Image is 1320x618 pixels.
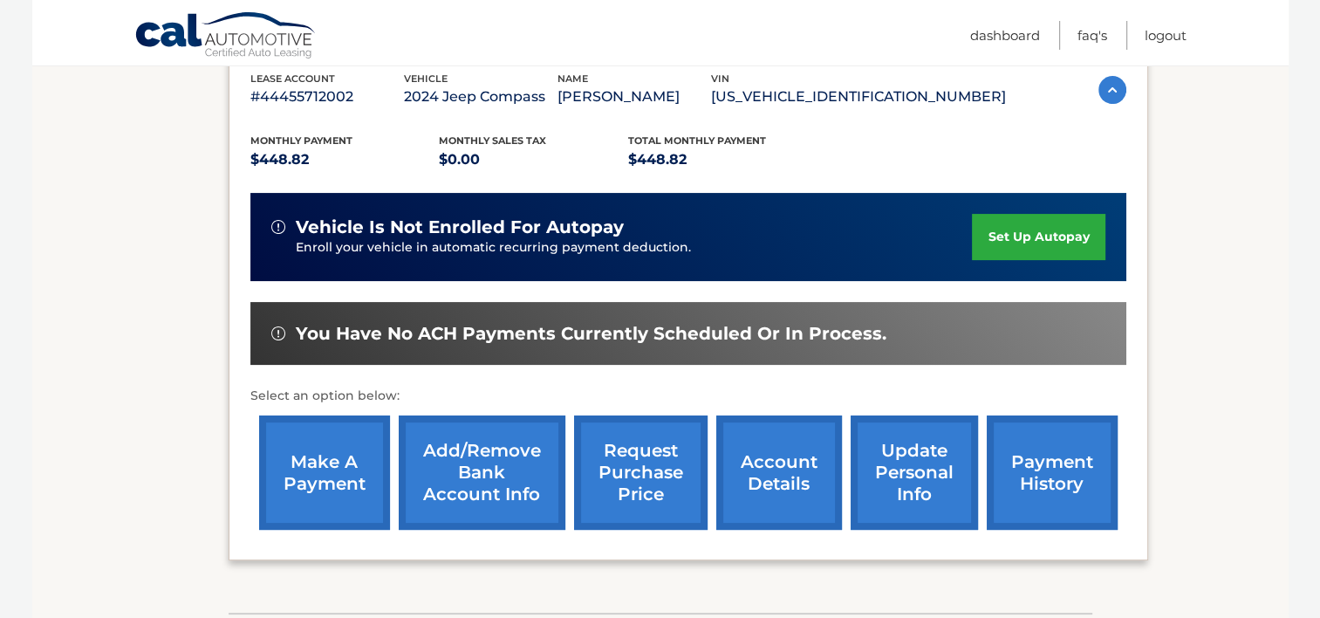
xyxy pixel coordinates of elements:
[970,21,1040,50] a: Dashboard
[439,134,546,147] span: Monthly sales Tax
[271,220,285,234] img: alert-white.svg
[296,216,624,238] span: vehicle is not enrolled for autopay
[250,386,1126,407] p: Select an option below:
[439,148,628,172] p: $0.00
[711,72,729,85] span: vin
[987,415,1118,530] a: payment history
[296,238,973,257] p: Enroll your vehicle in automatic recurring payment deduction.
[399,415,565,530] a: Add/Remove bank account info
[259,415,390,530] a: make a payment
[1145,21,1187,50] a: Logout
[1098,76,1126,104] img: accordion-active.svg
[250,148,440,172] p: $448.82
[1077,21,1107,50] a: FAQ's
[296,323,886,345] span: You have no ACH payments currently scheduled or in process.
[134,11,318,62] a: Cal Automotive
[972,214,1105,260] a: set up autopay
[628,134,766,147] span: Total Monthly Payment
[711,85,1006,109] p: [US_VEHICLE_IDENTIFICATION_NUMBER]
[404,72,448,85] span: vehicle
[557,72,588,85] span: name
[557,85,711,109] p: [PERSON_NAME]
[574,415,708,530] a: request purchase price
[716,415,842,530] a: account details
[250,72,335,85] span: lease account
[250,134,352,147] span: Monthly Payment
[250,85,404,109] p: #44455712002
[271,326,285,340] img: alert-white.svg
[851,415,978,530] a: update personal info
[404,85,557,109] p: 2024 Jeep Compass
[628,148,817,172] p: $448.82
